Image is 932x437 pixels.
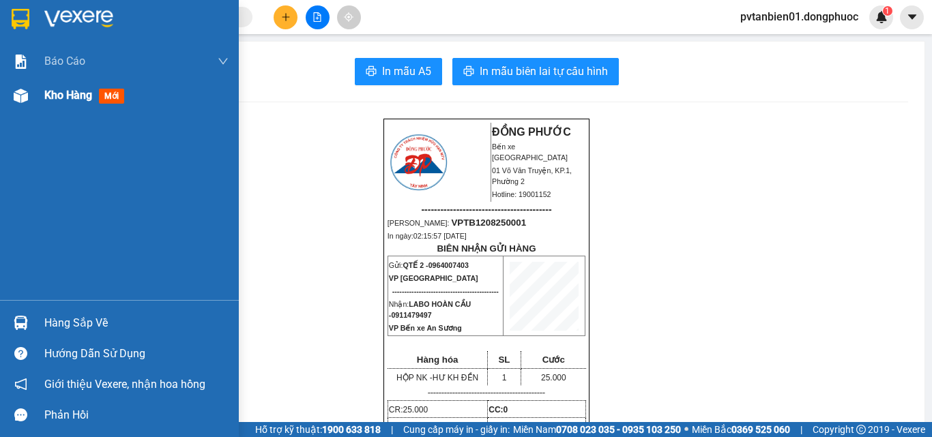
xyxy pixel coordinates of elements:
span: ----------------------------------------- [421,204,551,215]
span: LABO HOÀN CẦU - [389,300,471,319]
span: In mẫu A5 [382,63,431,80]
span: VP [GEOGRAPHIC_DATA] [389,274,478,282]
span: 1 [502,373,507,382]
strong: CC: [489,405,508,415]
div: Hướng dẫn sử dụng [44,344,229,364]
span: copyright [856,425,866,434]
span: mới [99,89,124,104]
span: 02:15:57 [DATE] [413,232,467,240]
span: 01 Võ Văn Truyện, KP.1, Phường 2 [492,166,572,185]
span: plus [281,12,291,22]
button: printerIn mẫu A5 [355,58,442,85]
p: ------------------------------------------- [388,387,585,398]
span: Hỗ trợ kỹ thuật: [255,422,381,437]
span: VP Bến xe An Sương [389,324,462,332]
span: 0964007403 [428,261,469,269]
span: message [14,408,27,421]
span: [PERSON_NAME]: [4,88,143,96]
img: logo [388,132,449,192]
button: file-add [306,5,330,29]
span: Bến xe [GEOGRAPHIC_DATA] [492,142,568,162]
sup: 1 [883,6,892,16]
span: Bến xe [GEOGRAPHIC_DATA] [108,22,184,39]
span: CR: [389,405,428,415]
span: Hotline: 19001152 [108,61,167,69]
span: -------------------------------------------- [392,287,499,295]
strong: 1900 633 818 [322,424,381,435]
span: In ngày: [4,99,83,107]
span: HỘP NK - [396,373,478,382]
button: aim [337,5,361,29]
button: plus [274,5,297,29]
img: logo [5,8,65,68]
span: 0911479497 [391,311,431,319]
strong: ĐỒNG PHƯỚC [108,7,187,19]
span: | [800,422,802,437]
strong: 0369 525 060 [731,424,790,435]
span: | [391,422,393,437]
img: icon-new-feature [875,11,888,23]
span: Kho hàng [44,89,92,102]
span: caret-down [906,11,918,23]
span: down [218,56,229,67]
div: Hàng sắp về [44,313,229,333]
span: pvtanbien01.dongphuoc [729,8,869,25]
button: printerIn mẫu biên lai tự cấu hình [452,58,619,85]
strong: 0708 023 035 - 0935 103 250 [556,424,681,435]
span: 25.000 [403,405,428,415]
span: VPTB1208250001 [68,87,143,97]
span: In ngày: [388,232,467,240]
div: Phản hồi [44,405,229,425]
img: warehouse-icon [14,89,28,103]
span: Miền Nam [513,422,681,437]
img: warehouse-icon [14,316,28,330]
span: HƯ KH ĐỀN [433,373,478,382]
span: notification [14,378,27,391]
img: logo-vxr [12,9,29,29]
strong: ĐỒNG PHƯỚC [492,126,571,138]
span: 25.000 [541,373,566,382]
span: 0 [504,405,508,415]
img: solution-icon [14,55,28,69]
span: file-add [312,12,322,22]
span: question-circle [14,347,27,360]
span: Gửi: [389,261,469,269]
span: In mẫu biên lai tự cấu hình [480,63,608,80]
span: Cước [542,355,565,365]
span: VPTB1208250001 [451,217,526,228]
span: Miền Bắc [692,422,790,437]
span: 02:15:57 [DATE] [30,99,83,107]
span: printer [366,65,377,78]
button: caret-down [900,5,924,29]
span: Hotline: 19001152 [492,190,551,198]
span: ----------------------------------------- [37,74,167,85]
span: Nhận: [389,300,471,319]
strong: BIÊN NHẬN GỬI HÀNG [437,243,536,254]
span: printer [463,65,474,78]
span: QTẾ 2 - [403,261,468,269]
span: 01 Võ Văn Truyện, KP.1, Phường 2 [108,41,188,58]
span: Cung cấp máy in - giấy in: [403,422,510,437]
span: aim [344,12,353,22]
span: Hàng hóa [417,355,458,365]
span: SL [498,355,510,365]
span: Báo cáo [44,52,85,70]
span: [PERSON_NAME]: [388,219,526,227]
span: 1 [885,6,890,16]
span: ⚪️ [684,427,688,432]
span: Giới thiệu Vexere, nhận hoa hồng [44,376,205,393]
